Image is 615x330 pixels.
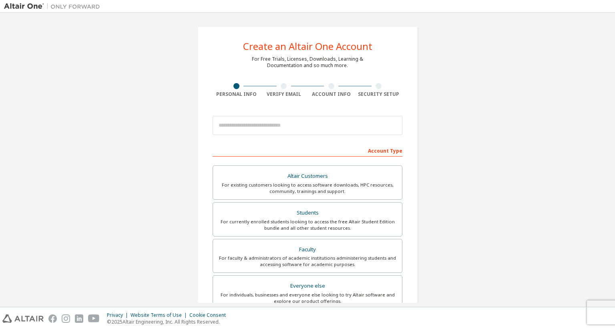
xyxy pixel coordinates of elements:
[218,171,397,182] div: Altair Customers
[260,91,308,97] div: Verify Email
[218,292,397,304] div: For individuals, businesses and everyone else looking to try Altair software and explore our prod...
[4,2,104,10] img: Altair One
[218,255,397,268] div: For faculty & administrators of academic institutions administering students and accessing softwa...
[107,312,131,318] div: Privacy
[218,244,397,255] div: Faculty
[218,280,397,292] div: Everyone else
[307,91,355,97] div: Account Info
[62,314,70,323] img: instagram.svg
[131,312,189,318] div: Website Terms of Use
[107,318,231,325] p: © 2025 Altair Engineering, Inc. All Rights Reserved.
[252,56,363,69] div: For Free Trials, Licenses, Downloads, Learning & Documentation and so much more.
[189,312,231,318] div: Cookie Consent
[355,91,403,97] div: Security Setup
[213,144,402,157] div: Account Type
[88,314,100,323] img: youtube.svg
[213,91,260,97] div: Personal Info
[75,314,83,323] img: linkedin.svg
[218,207,397,219] div: Students
[218,219,397,231] div: For currently enrolled students looking to access the free Altair Student Edition bundle and all ...
[2,314,44,323] img: altair_logo.svg
[243,42,372,51] div: Create an Altair One Account
[48,314,57,323] img: facebook.svg
[218,182,397,195] div: For existing customers looking to access software downloads, HPC resources, community, trainings ...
